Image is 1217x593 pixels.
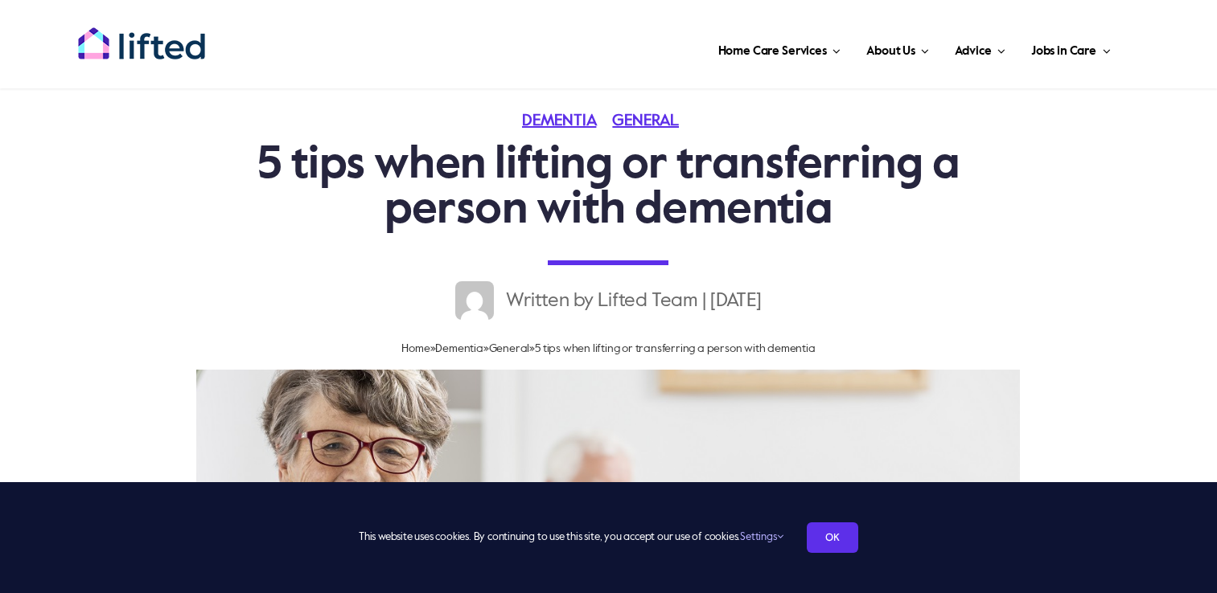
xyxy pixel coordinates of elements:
a: Home [401,343,430,354]
a: lifted-logo [77,27,206,43]
a: General [489,343,530,354]
a: General [612,113,695,129]
span: Advice [955,39,991,64]
span: Jobs in Care [1031,39,1096,64]
span: This website uses cookies. By continuing to use this site, you accept our use of cookies. [359,525,783,550]
nav: Main Menu [258,24,1116,72]
span: 5 tips when lifting or transferring a person with dementia [535,343,815,354]
a: OK [807,522,858,553]
h1: 5 tips when lifting or transferring a person with dementia [188,143,1030,233]
span: Categories: , [522,113,695,129]
a: Dementia [522,113,612,129]
a: About Us [861,24,934,72]
a: Home Care Services [713,24,846,72]
a: Jobs in Care [1026,24,1116,72]
a: Dementia [435,343,483,354]
span: » » » [401,343,815,354]
span: Home Care Services [718,39,827,64]
nav: Breadcrumb [188,336,1030,362]
a: Advice [950,24,1009,72]
a: Settings [740,532,783,542]
span: About Us [866,39,915,64]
